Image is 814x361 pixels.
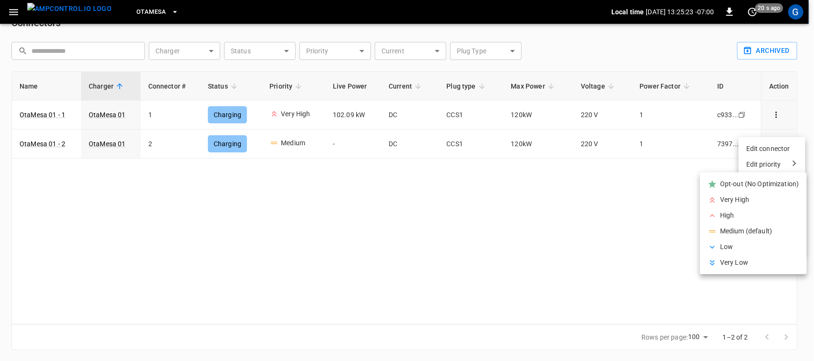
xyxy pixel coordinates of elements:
li: Low [700,239,807,255]
li: High [700,208,807,223]
li: Very High [700,192,807,208]
li: Very Low [700,255,807,271]
li: Medium (default) [700,223,807,239]
li: Opt-out (No Optimization) [700,176,807,192]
